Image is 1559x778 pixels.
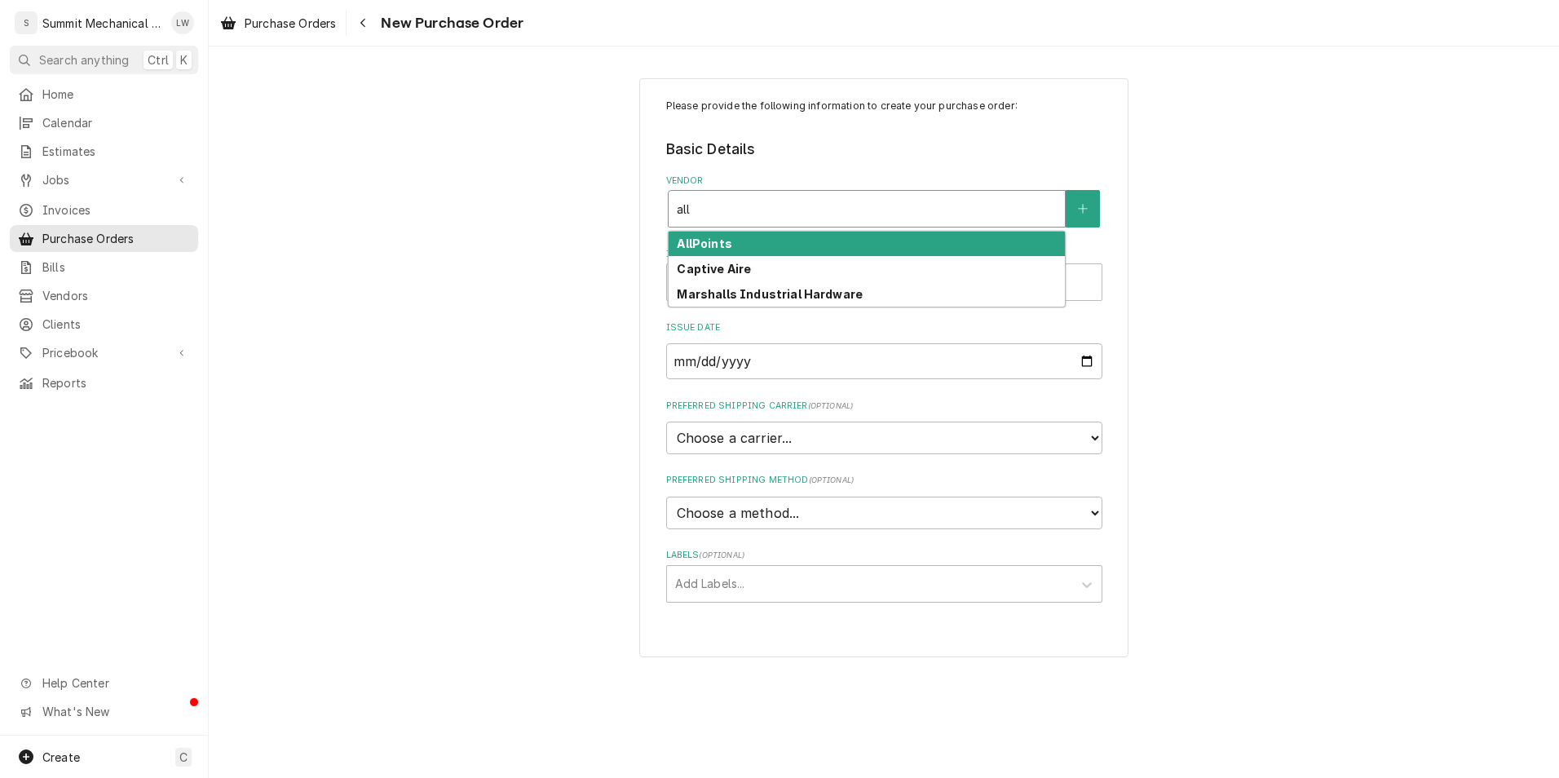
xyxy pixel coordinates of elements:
strong: Marshalls Industrial Hardware [677,287,863,301]
span: ( optional ) [809,475,855,484]
a: Go to What's New [10,698,198,725]
span: ( optional ) [808,401,854,410]
div: Landon Weeks's Avatar [171,11,194,34]
a: Invoices [10,197,198,223]
span: Help Center [42,674,188,692]
div: LW [171,11,194,34]
span: Vendors [42,287,190,304]
button: Search anythingCtrlK [10,46,198,74]
a: Go to Help Center [10,670,198,696]
span: Clients [42,316,190,333]
a: Purchase Orders [214,10,342,37]
span: What's New [42,703,188,720]
button: Create New Vendor [1066,190,1100,228]
div: Preferred Shipping Method [666,474,1102,528]
a: Go to Pricebook [10,339,198,366]
div: Purchase Order Create/Update [639,78,1128,658]
span: Reports [42,374,190,391]
p: Please provide the following information to create your purchase order: [666,99,1102,113]
span: Ctrl [148,51,169,69]
span: Purchase Orders [245,15,336,32]
span: Purchase Orders [42,230,190,247]
div: Issue Date [666,321,1102,379]
div: S [15,11,38,34]
span: Estimates [42,143,190,160]
span: Home [42,86,190,103]
label: Preferred Shipping Carrier [666,400,1102,413]
div: Purchase Order Create/Update Form [666,99,1102,603]
a: Bills [10,254,198,281]
span: Search anything [39,51,129,69]
a: Home [10,81,198,108]
span: Pricebook [42,344,166,361]
a: Clients [10,311,198,338]
button: Navigate back [350,10,376,36]
span: ( optional ) [699,550,744,559]
a: Calendar [10,109,198,136]
legend: Basic Details [666,139,1102,160]
span: New Purchase Order [376,12,523,34]
strong: Captive Aire [677,262,751,276]
label: Issue Date [666,321,1102,334]
span: K [180,51,188,69]
a: Estimates [10,138,198,165]
span: C [179,749,188,766]
div: Labels [666,549,1102,602]
input: yyyy-mm-dd [666,343,1102,379]
div: Summit Mechanical Service LLC [42,15,162,32]
span: Create [42,750,80,764]
div: Vendor [666,175,1102,228]
label: Inventory Location [666,248,1102,261]
a: Reports [10,369,198,396]
label: Vendor [666,175,1102,188]
span: Jobs [42,171,166,188]
strong: AllPoints [677,236,731,250]
span: Bills [42,259,190,276]
div: Inventory Location [666,248,1102,301]
a: Vendors [10,282,198,309]
div: Preferred Shipping Carrier [666,400,1102,454]
span: Invoices [42,201,190,219]
a: Purchase Orders [10,225,198,252]
label: Preferred Shipping Method [666,474,1102,487]
svg: Create New Vendor [1078,203,1088,214]
label: Labels [666,549,1102,562]
a: Go to Jobs [10,166,198,193]
span: Calendar [42,114,190,131]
